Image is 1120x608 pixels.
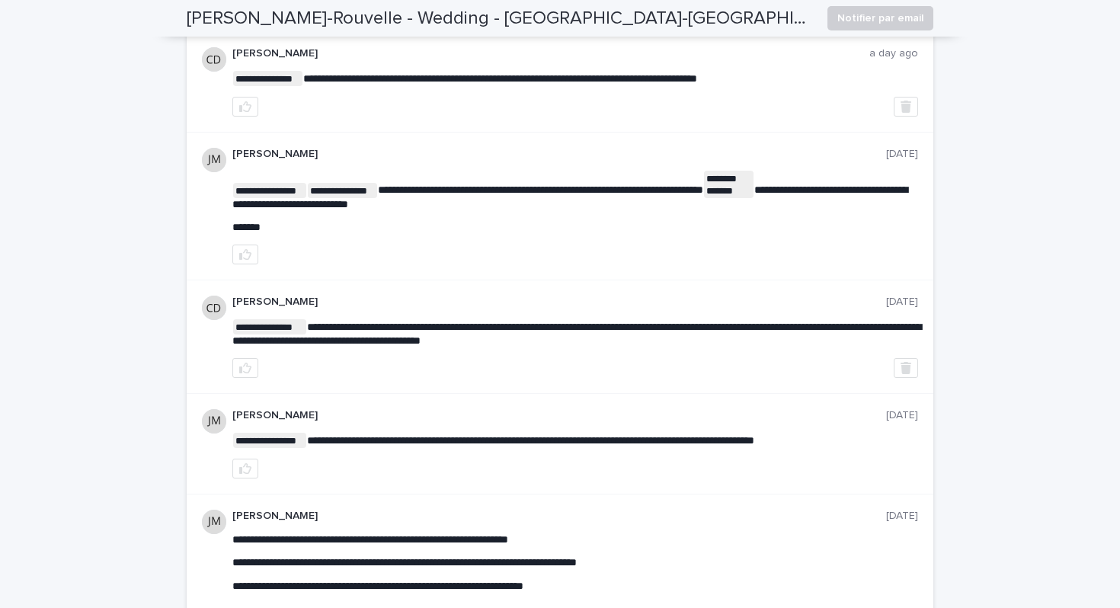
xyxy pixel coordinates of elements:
p: [DATE] [886,148,918,161]
button: Delete post [894,358,918,378]
button: like this post [232,459,258,478]
p: [PERSON_NAME] [232,148,886,161]
button: like this post [232,97,258,117]
p: [DATE] [886,510,918,523]
p: [PERSON_NAME] [232,296,886,309]
span: Notifier par email [837,11,923,26]
p: [PERSON_NAME] [232,409,886,422]
p: [DATE] [886,296,918,309]
button: like this post [232,358,258,378]
button: Notifier par email [827,6,933,30]
button: like this post [232,245,258,264]
p: a day ago [869,47,918,60]
h2: [PERSON_NAME]-Rouvelle - Wedding - [GEOGRAPHIC_DATA]-[GEOGRAPHIC_DATA] [187,8,815,30]
p: [PERSON_NAME] [232,47,869,60]
button: Delete post [894,97,918,117]
p: [PERSON_NAME] [232,510,886,523]
p: [DATE] [886,409,918,422]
